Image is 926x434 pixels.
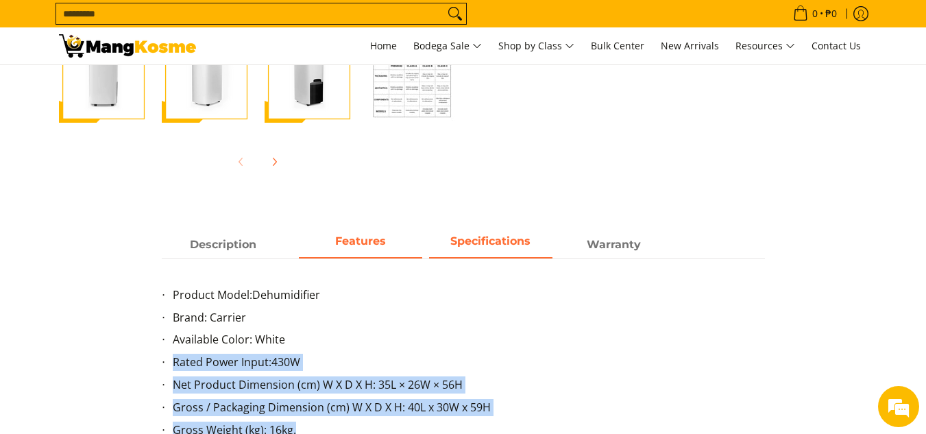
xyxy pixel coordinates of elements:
img: carrier-30-liter-dehumidier-premium-full-view-mang-kosme [59,34,148,123]
a: Description [162,232,285,258]
img: Carrier 30-Liter Dehumidifier - White (Class B) l Mang Kosme [59,34,196,58]
li: Available Color: [173,331,765,354]
span: 430W [271,354,300,370]
span: Home [370,39,397,52]
a: Home [363,27,404,64]
span: Dehumidifier [252,287,320,302]
img: Carrier 30L White Dehumidifier (Class B)-3 [265,34,354,123]
span: Resources [735,38,795,55]
span: We're online! [80,130,189,268]
span: Contact Us [812,39,861,52]
span: Description [162,232,285,257]
textarea: Type your message and hit 'Enter' [7,289,261,337]
strong: Specifications [450,234,531,248]
img: Carrier 30L White Dehumidifier (Class B)-4 [367,34,456,123]
span: White [252,332,285,347]
button: Search [444,3,466,24]
span: Shop by Class [498,38,574,55]
button: Next [259,147,289,177]
li: Rated Power Input: [173,354,765,376]
strong: Features [335,234,386,248]
a: Contact Us [805,27,868,64]
span: Bodega Sale [413,38,482,55]
span: ₱0 [823,9,839,19]
a: Resources [729,27,802,64]
img: Carrier 30L White Dehumidifier (Class B)-2 [162,34,251,123]
li: Product Model: [173,287,765,309]
li: Net Product Dimension (cm) W X D X H: 35L × 26W × 56H [173,376,765,399]
a: Description 2 [429,232,552,258]
li: Gross / Packaging Dimension (cm) W X D X H: 40L x 30W x 59H [173,399,765,422]
nav: Main Menu [210,27,868,64]
span: • [789,6,841,21]
span: New Arrivals [661,39,719,52]
a: Shop by Class [491,27,581,64]
span: Bulk Center [591,39,644,52]
li: Brand: [173,309,765,332]
a: Description 1 [299,232,422,258]
strong: Warranty [587,238,641,251]
div: Minimize live chat window [225,7,258,40]
a: Bodega Sale [406,27,489,64]
a: Description 3 [552,232,676,258]
a: New Arrivals [654,27,726,64]
span: Carrier [207,310,246,325]
a: Bulk Center [584,27,651,64]
span: 0 [810,9,820,19]
div: Chat with us now [71,77,230,95]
